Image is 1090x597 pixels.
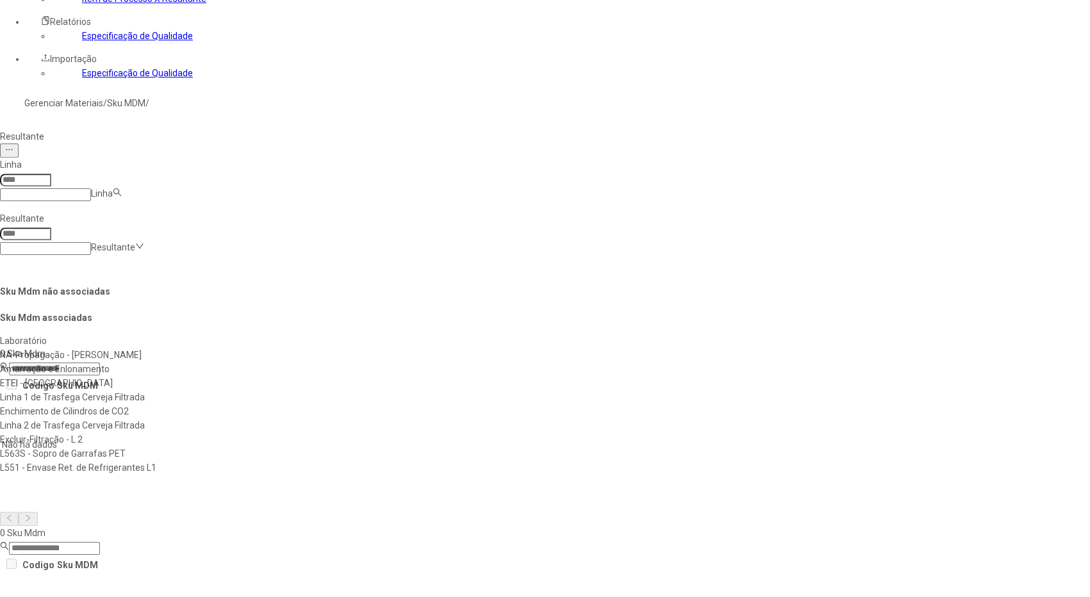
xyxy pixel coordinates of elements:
span: Importação [50,54,97,64]
th: Sku MDM [56,556,99,573]
nz-select-placeholder: Linha [91,188,113,199]
a: Gerenciar Materiais [24,98,103,108]
th: Codigo [22,556,55,573]
span: Relatórios [50,17,91,27]
nz-breadcrumb-separator: / [145,98,149,108]
nz-select-placeholder: Resultante [91,242,135,252]
a: Sku MDM [107,98,145,108]
a: Especificação de Qualidade [82,31,193,41]
a: Especificação de Qualidade [82,68,193,78]
nz-breadcrumb-separator: / [103,98,107,108]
